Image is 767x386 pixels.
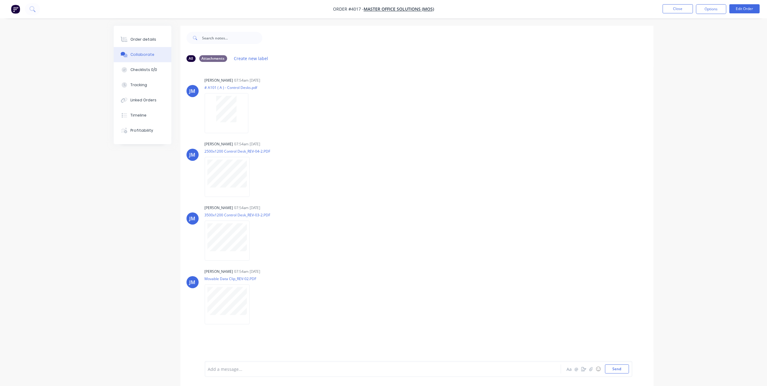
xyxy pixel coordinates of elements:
[190,279,196,286] div: JM
[130,113,146,118] div: Timeline
[234,141,261,147] div: 07:54am [DATE]
[605,364,629,374] button: Send
[205,141,233,147] div: [PERSON_NAME]
[130,52,154,57] div: Collaborate
[205,205,233,211] div: [PERSON_NAME]
[333,6,364,12] span: Order #4017 -
[130,82,147,88] div: Tracking
[696,4,726,14] button: Options
[663,4,693,13] button: Close
[234,269,261,274] div: 07:54am [DATE]
[114,32,171,47] button: Order details
[205,276,257,281] p: Movable Data Clip_REV-02.PDF
[205,212,271,218] p: 3500x1200 Control Desk_REV-03-2.PDF
[114,77,171,93] button: Tracking
[130,37,156,42] div: Order details
[205,85,257,90] p: # A101 ( A ) - Control Desks.pdf
[130,128,153,133] div: Profitability
[190,215,196,222] div: JM
[729,4,760,13] button: Edit Order
[595,365,602,373] button: ☺
[231,54,271,63] button: Create new label
[364,6,434,12] a: Master Office Solutions (MOS)
[573,365,580,373] button: @
[11,5,20,14] img: Factory
[190,151,196,158] div: JM
[114,47,171,62] button: Collaborate
[114,123,171,138] button: Profitability
[130,67,157,73] div: Checklists 0/0
[234,205,261,211] div: 07:54am [DATE]
[205,78,233,83] div: [PERSON_NAME]
[234,78,261,83] div: 07:54am [DATE]
[205,149,271,154] p: 2500x1200 Control Desk_REV-04-2.PDF
[114,108,171,123] button: Timeline
[114,62,171,77] button: Checklists 0/0
[199,55,227,62] div: Attachments
[114,93,171,108] button: Linked Orders
[190,87,196,95] div: JM
[187,55,196,62] div: All
[130,97,156,103] div: Linked Orders
[566,365,573,373] button: Aa
[202,32,262,44] input: Search notes...
[205,269,233,274] div: [PERSON_NAME]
